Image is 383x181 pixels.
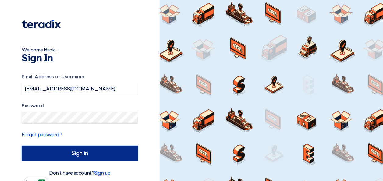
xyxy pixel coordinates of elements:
div: Welcome Back ... [22,46,138,54]
div: Don't have account? [22,169,138,177]
input: Sign in [22,146,138,161]
a: Forgot password? [22,132,62,137]
label: Email Address or Username [22,73,138,80]
h1: Sign In [22,54,138,63]
input: Enter your business email or username [22,83,138,95]
a: Sign up [94,170,111,176]
label: Password [22,102,138,109]
img: Teradix logo [22,20,61,28]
